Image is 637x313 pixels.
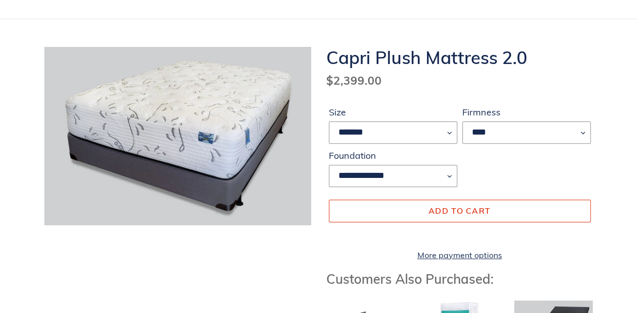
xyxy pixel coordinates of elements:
[329,249,591,261] a: More payment options
[326,271,593,287] h3: Customers Also Purchased:
[429,206,490,216] span: Add to cart
[326,47,593,68] h1: Capri Plush Mattress 2.0
[329,105,457,119] label: Size
[329,149,457,162] label: Foundation
[326,73,382,88] span: $2,399.00
[329,200,591,222] button: Add to cart
[462,105,591,119] label: Firmness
